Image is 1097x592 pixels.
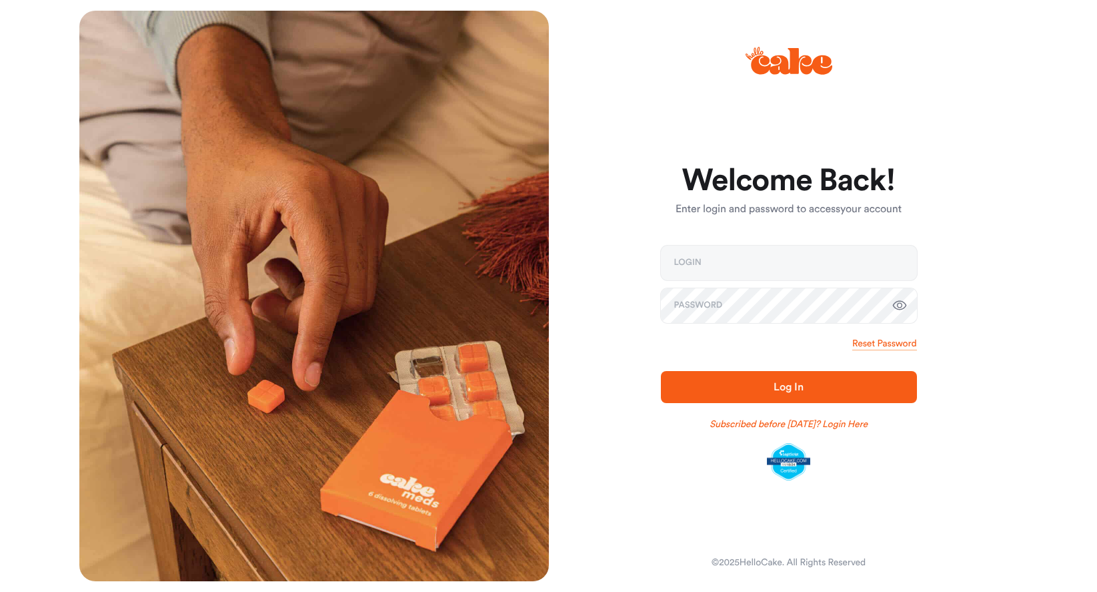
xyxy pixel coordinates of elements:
img: legit-script-certified.png [767,443,810,481]
a: Reset Password [852,337,916,350]
p: Enter login and password to access your account [661,202,917,218]
span: Log In [774,382,803,392]
h1: Welcome Back! [661,165,917,197]
div: © 2025 HelloCake. All Rights Reserved [712,556,866,569]
button: Log In [661,371,917,403]
a: Subscribed before [DATE]? Login Here [710,418,868,431]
